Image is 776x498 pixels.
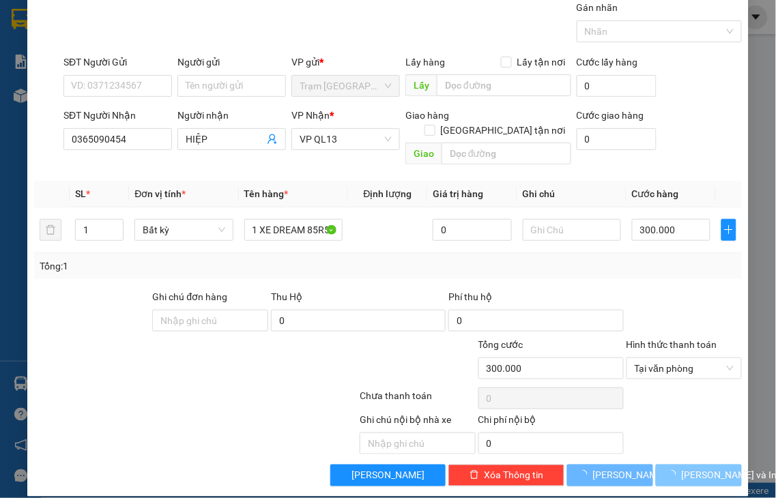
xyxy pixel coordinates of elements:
span: Lấy tận nơi [512,55,571,70]
input: VD: Bàn, Ghế [244,219,343,241]
span: user-add [267,134,278,145]
input: Cước giao hàng [577,128,657,150]
label: Cước giao hàng [577,110,644,121]
span: Tổng cước [478,339,523,350]
input: Cước lấy hàng [577,75,657,97]
button: [PERSON_NAME] và In [656,465,742,486]
span: Xóa Thông tin [485,468,544,483]
span: [GEOGRAPHIC_DATA] tận nơi [435,123,571,138]
input: Dọc đường [442,143,571,164]
span: Giao hàng [405,110,449,121]
div: SĐT Người Gửi [63,55,172,70]
span: [PERSON_NAME] [351,468,425,483]
span: Thu Hộ [271,291,302,302]
input: Dọc đường [437,74,571,96]
span: Giá trị hàng [433,188,483,199]
span: Bất kỳ [143,220,225,240]
span: Tên hàng [244,188,289,199]
span: Cước hàng [632,188,679,199]
span: Tại văn phòng [635,358,734,379]
div: Ghi chú nội bộ nhà xe [360,412,476,433]
span: loading [578,470,593,480]
div: Tổng: 1 [40,259,301,274]
label: Cước lấy hàng [577,57,638,68]
button: deleteXóa Thông tin [448,465,564,486]
span: Giao [405,143,442,164]
span: [PERSON_NAME] [593,468,666,483]
input: 0 [433,219,511,241]
span: loading [667,470,682,480]
span: VP QL13 [300,129,392,149]
button: [PERSON_NAME] [567,465,653,486]
input: Nhập ghi chú [360,433,476,454]
button: [PERSON_NAME] [330,465,446,486]
span: Định lượng [364,188,412,199]
button: delete [40,219,61,241]
span: plus [722,224,736,235]
label: Ghi chú đơn hàng [152,291,227,302]
div: Chi phí nội bộ [478,412,624,433]
button: plus [721,219,736,241]
input: Ghi chú đơn hàng [152,310,268,332]
label: Gán nhãn [577,2,618,13]
span: delete [470,470,479,481]
div: VP gửi [291,55,400,70]
span: Đơn vị tính [134,188,186,199]
span: Trạm Ninh Hải [300,76,392,96]
div: SĐT Người Nhận [63,108,172,123]
div: Người gửi [177,55,286,70]
input: Ghi Chú [523,219,621,241]
span: Lấy [405,74,437,96]
span: SL [75,188,86,199]
label: Hình thức thanh toán [627,339,717,350]
div: Chưa thanh toán [358,388,477,412]
div: Phí thu hộ [448,289,623,310]
th: Ghi chú [517,181,627,207]
span: Lấy hàng [405,57,445,68]
span: VP Nhận [291,110,330,121]
div: Người nhận [177,108,286,123]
